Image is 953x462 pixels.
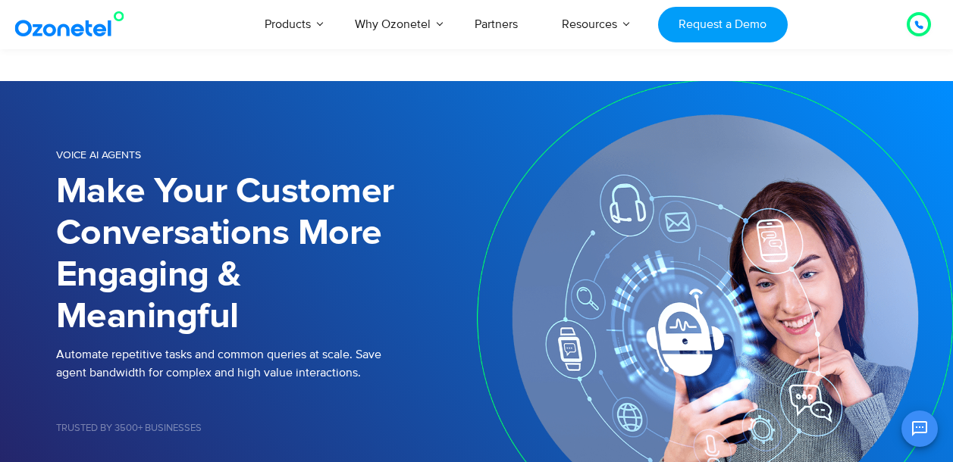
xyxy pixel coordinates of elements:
h1: Make Your Customer Conversations More Engaging & Meaningful [56,171,477,338]
p: Automate repetitive tasks and common queries at scale. Save agent bandwidth for complex and high ... [56,345,477,382]
a: Request a Demo [658,7,788,42]
button: Open chat [901,410,938,447]
h5: Trusted by 3500+ Businesses [56,423,477,433]
span: Voice AI Agents [56,148,141,161]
